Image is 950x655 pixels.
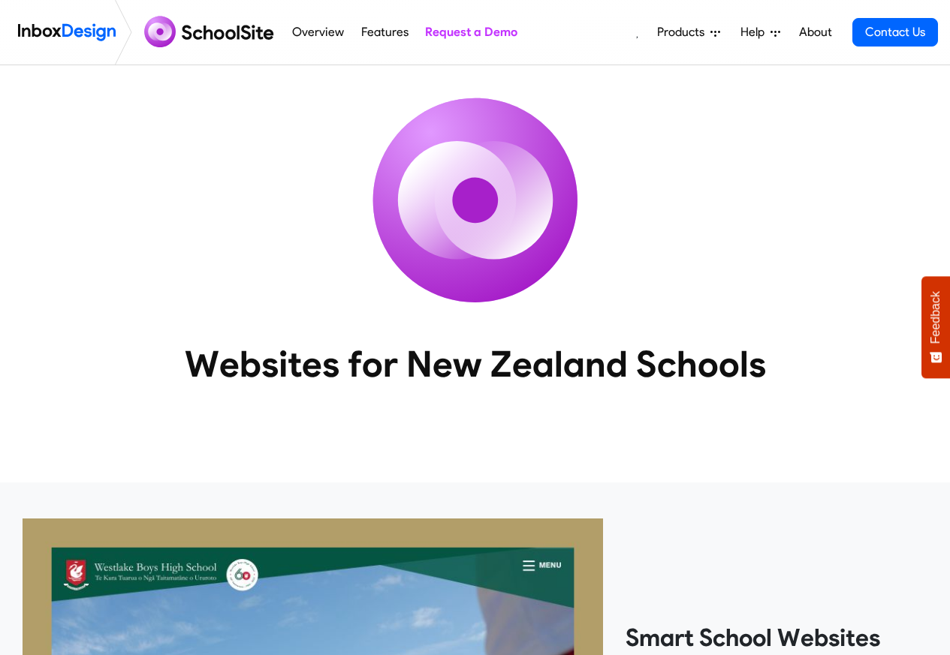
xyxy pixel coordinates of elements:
[734,17,786,47] a: Help
[651,17,726,47] a: Products
[852,18,938,47] a: Contact Us
[340,65,611,335] img: icon_schoolsite.svg
[921,276,950,378] button: Feedback - Show survey
[138,14,284,50] img: schoolsite logo
[421,17,521,47] a: Request a Demo
[657,23,710,41] span: Products
[357,17,412,47] a: Features
[740,23,771,41] span: Help
[626,623,927,653] heading: Smart School Websites
[288,17,348,47] a: Overview
[795,17,836,47] a: About
[929,291,942,344] span: Feedback
[119,341,832,386] heading: Websites for New Zealand Schools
